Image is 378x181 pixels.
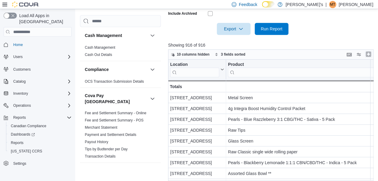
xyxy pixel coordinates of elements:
button: Reports [1,113,74,122]
h3: Compliance [85,66,109,72]
div: Michaela Tchorek [329,1,336,8]
a: Fee and Settlement Summary - Online [85,111,146,115]
div: [STREET_ADDRESS] [170,137,224,145]
button: Cash Management [149,32,156,39]
span: [US_STATE] CCRS [11,149,42,154]
button: Customers [1,65,74,73]
div: [STREET_ADDRESS] [170,116,224,123]
button: Users [11,53,25,60]
a: Reports [8,139,26,146]
div: Location [170,62,219,68]
button: Operations [11,102,33,109]
img: Cova [12,2,39,8]
button: Reports [6,139,74,147]
button: Operations [1,101,74,110]
div: Cash Management [80,44,161,61]
span: Fee and Settlement Summary - POS [85,118,143,123]
a: Dashboards [6,130,74,139]
a: Transaction Details [85,154,115,158]
button: Reports [11,114,28,121]
div: [STREET_ADDRESS] [170,105,224,112]
button: Canadian Compliance [6,122,74,130]
button: Inventory [1,89,74,98]
h3: Cash Management [85,32,122,38]
button: Catalog [1,77,74,86]
span: Settings [13,161,26,166]
span: Load All Apps in [GEOGRAPHIC_DATA] [17,13,72,25]
p: [PERSON_NAME]'s [285,1,323,8]
a: [US_STATE] CCRS [8,148,45,155]
span: Home [11,41,72,48]
span: Reports [11,140,23,145]
button: Cova Pay [GEOGRAPHIC_DATA] [85,93,148,105]
span: Washington CCRS [8,148,72,155]
a: Home [11,41,25,48]
a: Payment and Settlement Details [85,133,136,137]
div: [STREET_ADDRESS] [170,127,224,134]
span: Dashboards [11,132,35,137]
div: [STREET_ADDRESS] [170,159,224,166]
button: Compliance [149,66,156,73]
button: Settings [1,159,74,168]
div: [STREET_ADDRESS] [170,94,224,101]
div: Totals [170,83,224,90]
button: Keyboard shortcuts [346,51,353,58]
button: Cova Pay [GEOGRAPHIC_DATA] [149,95,156,102]
p: Showing 916 of 916 [168,42,376,48]
a: Canadian Compliance [8,122,49,130]
span: Inventory [11,90,72,97]
button: Display options [355,51,362,58]
span: 3 fields sorted [221,52,245,57]
span: Tips by Budtender per Day [85,147,128,152]
button: 3 fields sorted [212,51,247,58]
span: Catalog [13,79,26,84]
button: 10 columns hidden [168,51,212,58]
button: Export [217,23,250,35]
span: Customers [11,65,72,73]
span: Users [13,54,23,59]
a: OCS Transaction Submission Details [85,79,144,84]
span: Reports [13,115,26,120]
span: Run Report [261,26,282,32]
span: Canadian Compliance [8,122,72,130]
div: [STREET_ADDRESS] [170,170,224,177]
a: Payout History [85,140,108,144]
span: Payment and Settlement Details [85,132,136,137]
button: Run Report [255,23,288,35]
button: Users [1,53,74,61]
a: Tips by Budtender per Day [85,147,128,151]
span: Inventory [13,91,28,96]
button: [US_STATE] CCRS [6,147,74,155]
span: Export [220,23,247,35]
a: Dashboards [8,131,37,138]
span: Settings [11,160,72,167]
span: Cash Management [85,45,115,50]
button: Enter fullscreen [365,51,372,58]
div: [STREET_ADDRESS] [170,148,224,155]
a: Merchant Statement [85,125,117,130]
button: Location [170,62,224,77]
button: Cash Management [85,32,148,38]
input: Dark Mode [262,1,275,8]
span: Users [11,53,72,60]
span: Catalog [11,78,72,85]
span: Reports [8,139,72,146]
span: Home [13,42,23,47]
span: Operations [13,103,31,108]
span: Reports [11,114,72,121]
a: Fee and Settlement Summary - POS [85,118,143,122]
span: Operations [11,102,72,109]
button: Compliance [85,66,148,72]
p: [PERSON_NAME] [339,1,373,8]
div: Cova Pay [GEOGRAPHIC_DATA] [80,109,161,162]
div: Compliance [80,78,161,87]
button: Catalog [11,78,28,85]
span: MT [330,1,335,8]
span: Fee and Settlement Summary - Online [85,111,146,115]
